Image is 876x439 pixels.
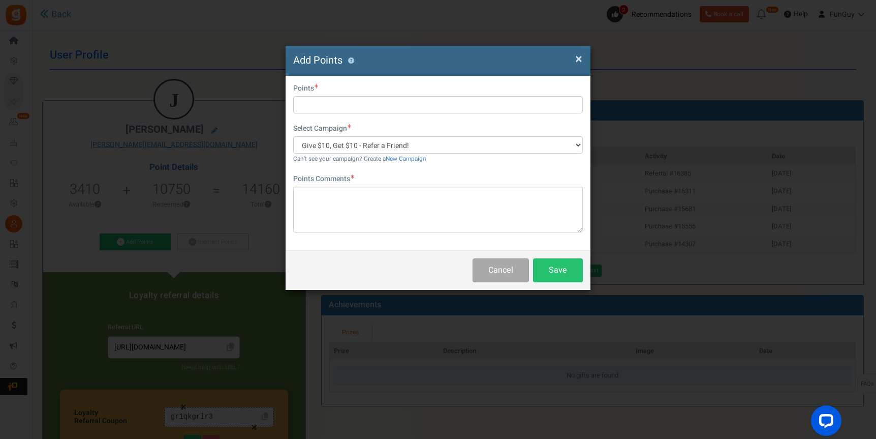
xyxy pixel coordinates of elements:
[293,53,342,68] span: Add Points
[575,49,582,69] span: ×
[293,155,426,163] small: Can't see your campaign? Create a
[293,174,354,184] label: Points Comments
[386,155,426,163] a: New Campaign
[533,258,583,282] button: Save
[293,83,318,94] label: Points
[348,57,354,64] button: ?
[293,124,351,134] label: Select Campaign
[473,258,529,282] button: Cancel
